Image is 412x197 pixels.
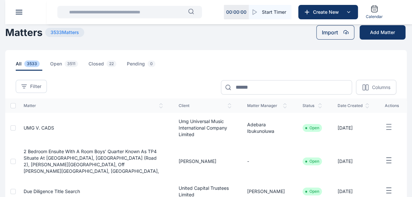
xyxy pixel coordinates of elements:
[303,103,322,108] span: status
[24,103,163,108] span: matter
[24,125,54,131] a: UMG V. CADS
[385,103,399,108] span: actions
[107,61,116,67] span: 22
[310,9,344,15] span: Create New
[45,28,84,37] span: 3533 Matters
[179,103,231,108] span: client
[88,61,119,71] span: closed
[366,14,383,19] span: Calendar
[65,61,78,67] span: 3511
[372,84,390,91] p: Columns
[356,80,396,95] button: Columns
[5,27,43,38] h1: Matters
[16,80,47,93] button: Filter
[171,143,239,180] td: [PERSON_NAME]
[239,113,295,143] td: Adebara ibukunoluwa
[262,9,286,15] span: Start Timer
[16,61,50,71] a: all3533
[127,61,158,71] span: pending
[127,61,166,71] a: pending0
[50,61,81,71] span: open
[226,9,246,15] p: 00 : 00 : 00
[239,143,295,180] td: -
[24,188,80,194] a: Due diligence title search
[50,61,88,71] a: open3511
[363,2,385,22] a: Calendar
[249,5,291,19] button: Start Timer
[298,5,358,19] button: Create New
[247,103,287,108] span: matter manager
[360,25,405,40] button: Add Matter
[330,143,377,180] td: [DATE]
[24,149,159,174] a: 2 Bedroom ensuite with a room boys' quarter known as TP4 situate at [GEOGRAPHIC_DATA], [GEOGRAPHI...
[338,103,369,108] span: date created
[305,189,319,194] li: Open
[330,113,377,143] td: [DATE]
[24,61,40,67] span: 3533
[147,61,155,67] span: 0
[171,113,239,143] td: Umg Universal Music International Company Limited
[16,61,42,71] span: all
[305,159,319,164] li: Open
[316,25,354,40] button: Import
[88,61,127,71] a: closed22
[305,125,319,131] li: Open
[30,83,41,90] span: Filter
